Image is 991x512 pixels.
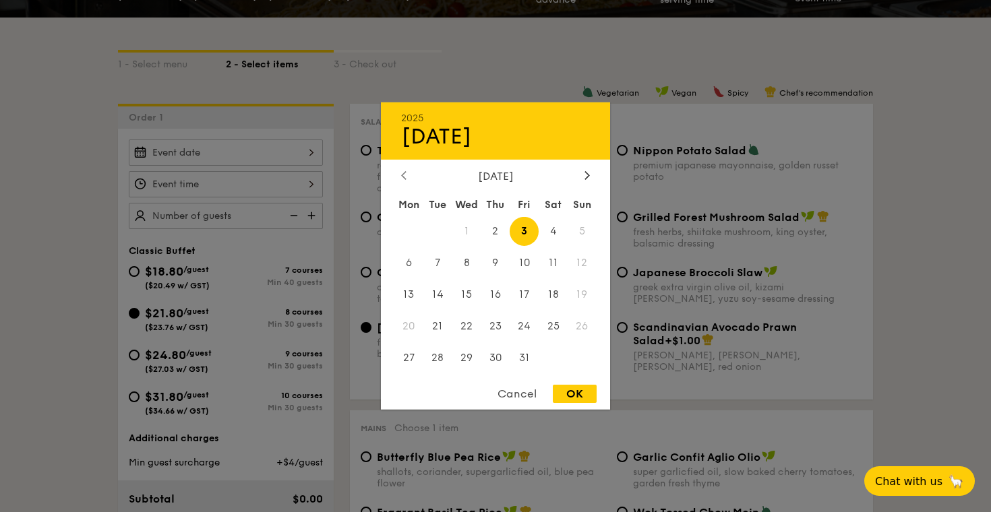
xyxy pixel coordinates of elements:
div: Sun [568,193,597,217]
span: 18 [539,280,568,309]
span: 12 [568,249,597,278]
span: Chat with us [875,475,942,488]
span: 3 [510,217,539,246]
span: 5 [568,217,597,246]
div: Thu [481,193,510,217]
div: Mon [394,193,423,217]
span: 29 [452,343,481,372]
span: 13 [394,280,423,309]
span: 15 [452,280,481,309]
span: 8 [452,249,481,278]
span: 19 [568,280,597,309]
span: 26 [568,311,597,340]
span: 23 [481,311,510,340]
span: 2 [481,217,510,246]
div: Cancel [484,385,550,403]
span: 4 [539,217,568,246]
span: 7 [423,249,452,278]
span: 14 [423,280,452,309]
span: 21 [423,311,452,340]
div: [DATE] [401,170,590,183]
div: Wed [452,193,481,217]
span: 9 [481,249,510,278]
span: 11 [539,249,568,278]
span: 27 [394,343,423,372]
span: 1 [452,217,481,246]
div: Sat [539,193,568,217]
div: [DATE] [401,124,590,150]
span: 22 [452,311,481,340]
span: 17 [510,280,539,309]
span: 24 [510,311,539,340]
div: OK [553,385,597,403]
span: 16 [481,280,510,309]
span: 25 [539,311,568,340]
span: 20 [394,311,423,340]
span: 6 [394,249,423,278]
span: 30 [481,343,510,372]
span: 28 [423,343,452,372]
button: Chat with us🦙 [864,466,975,496]
div: Tue [423,193,452,217]
span: 31 [510,343,539,372]
span: 10 [510,249,539,278]
span: 🦙 [948,474,964,489]
div: Fri [510,193,539,217]
div: 2025 [401,113,590,124]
